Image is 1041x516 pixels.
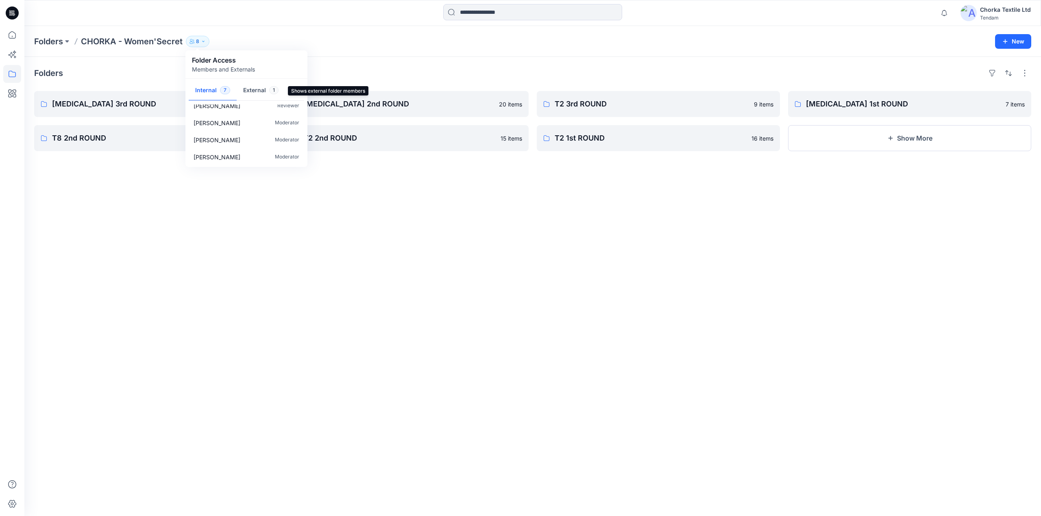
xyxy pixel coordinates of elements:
[275,119,299,127] p: Moderator
[980,5,1031,15] div: Chorka Textile Ltd
[995,34,1031,49] button: New
[192,55,255,65] p: Folder Access
[187,97,306,114] a: [PERSON_NAME]Reviewer
[192,65,255,74] p: Members and Externals
[237,80,285,101] button: External
[186,36,209,47] button: 8
[52,132,246,144] p: T8 2nd ROUND
[34,68,63,78] h4: Folders
[34,125,277,151] a: T8 2nd ROUND4 items
[285,125,529,151] a: T2 2nd ROUND15 items
[980,15,1031,21] div: Tendam
[34,36,63,47] a: Folders
[754,100,773,108] p: 9 items
[499,100,522,108] p: 20 items
[537,91,780,117] a: T2 3rd ROUND9 items
[220,86,230,94] span: 7
[555,98,749,110] p: T2 3rd ROUND
[275,153,299,161] p: Moderator
[187,148,306,165] a: [PERSON_NAME]Moderator
[285,91,529,117] a: [MEDICAL_DATA] 2nd ROUND20 items
[303,98,494,110] p: [MEDICAL_DATA] 2nd ROUND
[194,102,240,110] p: Nuria Dias
[187,131,306,148] a: [PERSON_NAME]Moderator
[788,125,1031,151] button: Show More
[52,98,244,110] p: [MEDICAL_DATA] 3rd ROUND
[194,136,240,144] p: Marta Miquel
[537,125,780,151] a: T2 1st ROUND16 items
[194,153,240,161] p: Esther Centeno
[269,86,279,94] span: 1
[555,132,747,144] p: T2 1st ROUND
[960,5,977,21] img: avatar
[189,80,237,101] button: Internal
[277,102,299,110] p: Reviewer
[303,132,496,144] p: T2 2nd ROUND
[275,136,299,144] p: Moderator
[194,119,240,127] p: Chiara Doria
[501,134,522,143] p: 15 items
[1006,100,1025,108] p: 7 items
[196,37,199,46] p: 8
[751,134,773,143] p: 16 items
[788,91,1031,117] a: [MEDICAL_DATA] 1st ROUND7 items
[187,114,306,131] a: [PERSON_NAME]Moderator
[34,91,277,117] a: [MEDICAL_DATA] 3rd ROUND14 items
[806,98,1001,110] p: [MEDICAL_DATA] 1st ROUND
[81,36,183,47] p: CHORKA - Women'Secret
